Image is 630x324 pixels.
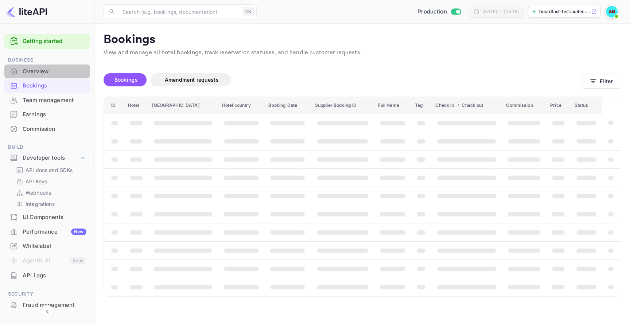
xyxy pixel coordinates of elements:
[104,48,621,57] p: View and manage all hotel bookings, track reservation statuses, and handle customer requests.
[4,79,90,93] div: Bookings
[218,97,265,114] th: Hotel country
[23,82,86,90] div: Bookings
[311,97,374,114] th: Supplier Booking ID
[13,199,87,209] div: Integrations
[16,177,84,185] a: API Keys
[23,228,86,236] div: Performance
[26,166,73,174] p: API docs and SDKs
[4,65,90,79] div: Overview
[104,97,124,114] th: ID
[264,97,311,114] th: Booking Date
[23,272,86,280] div: API Logs
[4,93,90,108] div: Team management
[13,187,87,198] div: Webhooks
[23,154,79,162] div: Developer tools
[546,97,571,114] th: Price
[118,4,240,19] input: Search (e.g. bookings, documentation)
[23,67,86,76] div: Overview
[606,6,618,17] img: Abdelrahman Nasef
[482,8,519,15] div: [DATE] — [DATE]
[6,6,47,17] img: LiteAPI logo
[104,97,621,296] table: booking table
[13,165,87,175] div: API docs and SDKs
[4,56,90,64] span: Business
[539,8,590,15] p: breadfast-test.nuitee....
[4,108,90,122] div: Earnings
[417,8,447,16] span: Production
[583,74,621,89] button: Filter
[23,125,86,133] div: Commission
[13,176,87,187] div: API Keys
[148,97,218,114] th: [GEOGRAPHIC_DATA]
[411,97,431,114] th: Tag
[243,7,254,16] div: ⌘K
[4,108,90,121] a: Earnings
[374,97,411,114] th: Full Name
[23,96,86,105] div: Team management
[16,189,84,196] a: Webhooks
[16,200,84,208] a: Integrations
[124,97,148,114] th: Hotel
[4,225,90,238] a: PerformanceNew
[4,93,90,107] a: Team management
[4,269,90,282] a: API Logs
[165,77,219,83] span: Amendment requests
[114,77,138,83] span: Bookings
[23,37,86,46] a: Getting started
[41,305,54,318] button: Collapse navigation
[4,269,90,283] div: API Logs
[435,101,498,110] span: Check in Check out
[26,177,47,185] p: API Keys
[4,79,90,92] a: Bookings
[4,290,90,298] span: Security
[23,301,86,309] div: Fraud management
[26,200,55,208] p: Integrations
[23,110,86,119] div: Earnings
[104,73,583,86] div: account-settings tabs
[71,229,86,235] div: New
[571,97,602,114] th: Status
[4,34,90,49] div: Getting started
[4,298,90,312] a: Fraud management
[4,143,90,151] span: Build
[415,8,464,16] div: Switch to Sandbox mode
[4,225,90,239] div: PerformanceNew
[16,166,84,174] a: API docs and SDKs
[4,210,90,224] a: UI Components
[104,32,621,47] p: Bookings
[23,242,86,250] div: Whitelabel
[23,213,86,222] div: UI Components
[4,239,90,253] a: Whitelabel
[502,97,546,114] th: Commission
[4,152,90,164] div: Developer tools
[26,189,51,196] p: Webhooks
[4,122,90,136] a: Commission
[4,65,90,78] a: Overview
